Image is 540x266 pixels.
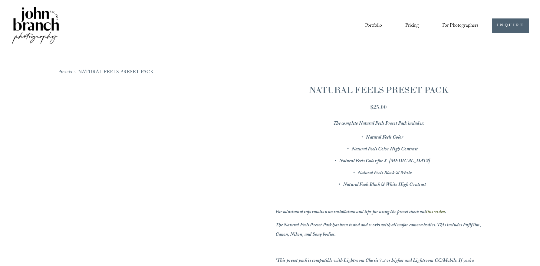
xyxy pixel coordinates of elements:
[366,134,403,142] em: Natural Feels Color
[74,68,76,77] span: ›
[492,18,529,33] a: INQUIRE
[343,181,426,189] em: Natural Feels Black & White High Contrast
[339,157,430,166] em: Natural Feels Color for X-[MEDICAL_DATA]
[352,146,418,154] em: Natural Feels Color High Contrast
[275,222,482,239] em: The Natural Feels Preset Pack has been tested and works with all major camera bodies. This includ...
[11,5,60,46] img: John Branch IV Photography
[442,21,479,31] span: For Photographers
[275,103,482,111] div: $25.00
[333,120,424,128] em: The complete Natural Feels Preset Pack includes:
[445,208,446,216] em: .
[365,21,382,31] a: Portfolio
[358,169,412,177] em: Natural Feels Black & White
[275,208,426,216] em: For additional information on installation and tips for using the preset check out
[58,68,72,77] a: Presets
[426,208,445,216] a: this video
[275,84,482,96] h1: NATURAL FEELS PRESET PACK
[78,68,153,77] a: NATURAL FEELS PRESET PACK
[442,21,479,31] a: folder dropdown
[405,21,419,31] a: Pricing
